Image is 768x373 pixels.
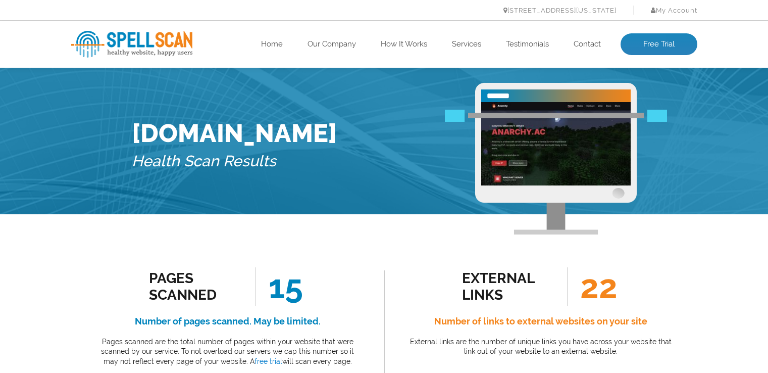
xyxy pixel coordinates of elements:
[567,267,618,306] span: 22
[132,118,337,148] h1: [DOMAIN_NAME]
[462,270,553,303] div: external links
[475,83,637,235] img: Free Webiste Analysis
[407,313,675,330] h4: Number of links to external websites on your site
[407,337,675,357] p: External links are the number of unique links you have across your website that link out of your ...
[445,110,667,122] img: Free Webiste Analysis
[132,148,337,175] h5: Health Scan Results
[149,270,240,303] div: Pages Scanned
[94,337,362,367] p: Pages scanned are the total number of pages within your website that were scanned by our service....
[255,267,303,306] span: 15
[481,102,631,185] img: Free Website Analysis
[254,357,282,365] a: free trial
[94,313,362,330] h4: Number of pages scanned. May be limited.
